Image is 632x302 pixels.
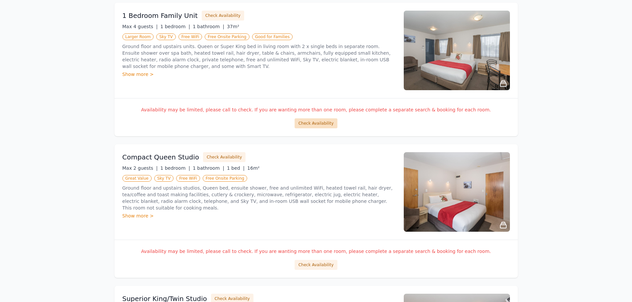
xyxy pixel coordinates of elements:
[247,165,259,171] span: 16m²
[122,71,396,78] div: Show more >
[160,165,190,171] span: 1 bedroom |
[122,175,152,182] span: Great Value
[178,33,202,40] span: Free WiFi
[122,24,158,29] span: Max 4 guests |
[193,24,224,29] span: 1 bathroom |
[122,33,154,40] span: Larger Room
[205,33,249,40] span: Free Onsite Parking
[160,24,190,29] span: 1 bedroom |
[203,152,246,162] button: Check Availability
[122,43,396,70] p: Ground floor and upstairs units. Queen or Super King bed in living room with 2 x single beds in s...
[203,175,247,182] span: Free Onsite Parking
[252,33,293,40] span: Good for Families
[122,212,396,219] div: Show more >
[122,165,158,171] span: Max 2 guests |
[122,185,396,211] p: Ground floor and upstairs studios, Queen bed, ensuite shower, free and unlimited WiFi, heated tow...
[295,260,337,270] button: Check Availability
[193,165,224,171] span: 1 bathroom |
[122,152,199,162] h3: Compact Queen Studio
[202,11,244,21] button: Check Availability
[122,106,510,113] p: Availability may be limited, please call to check. If you are wanting more than one room, please ...
[122,248,510,255] p: Availability may be limited, please call to check. If you are wanting more than one room, please ...
[156,33,176,40] span: Sky TV
[295,118,337,128] button: Check Availability
[154,175,174,182] span: Sky TV
[122,11,198,20] h3: 1 Bedroom Family Unit
[227,165,245,171] span: 1 bed |
[227,24,239,29] span: 37m²
[176,175,200,182] span: Free WiFi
